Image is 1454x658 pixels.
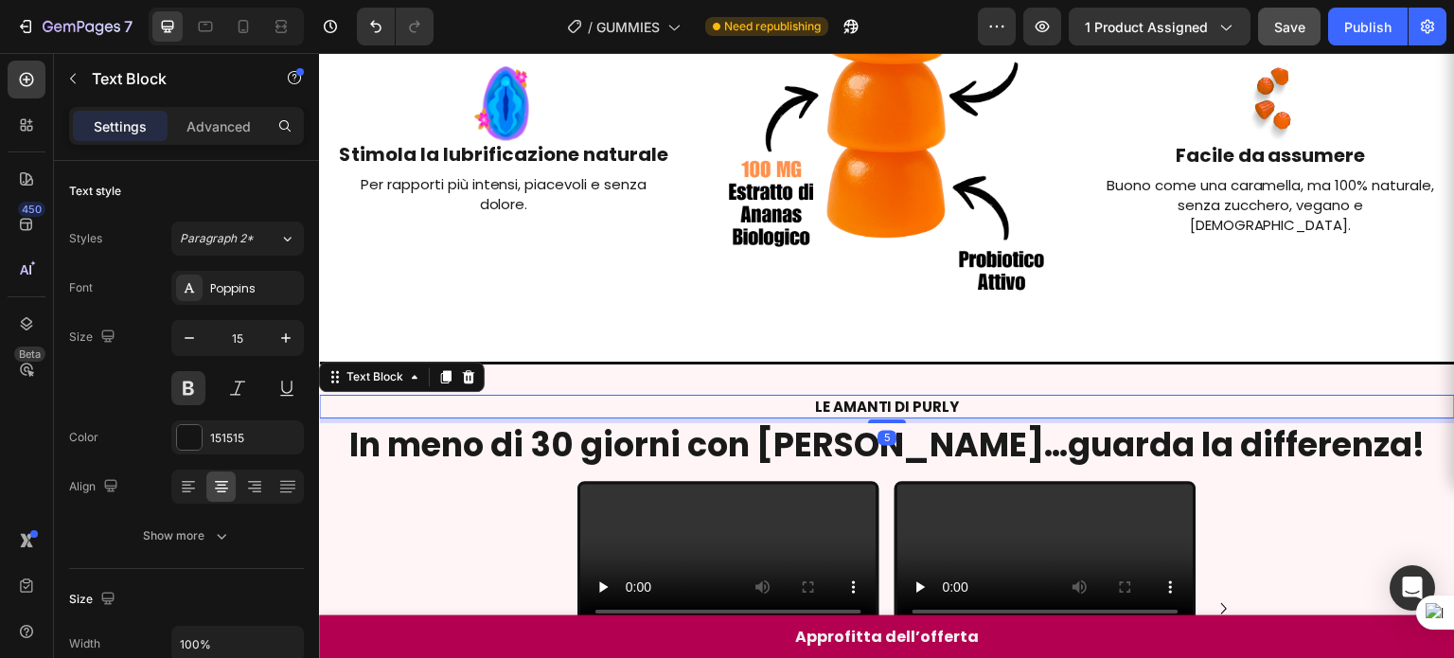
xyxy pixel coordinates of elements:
p: Buono come una caramella, ma 100% naturale, senza zucchero, vegano e [DEMOGRAPHIC_DATA]. [785,122,1119,182]
span: / [588,17,593,37]
button: 1 product assigned [1069,8,1250,45]
h2: Facile da assumere [783,89,1121,116]
div: Undo/Redo [357,8,434,45]
div: Font [69,279,93,296]
div: Show more [143,526,231,545]
button: 7 [8,8,141,45]
p: ⁠⁠⁠⁠⁠⁠⁠ [2,372,1134,412]
button: Carousel Next Arrow [890,541,920,571]
div: 151515 [210,430,299,447]
span: 1 product assigned [1085,17,1208,37]
div: Styles [69,230,102,247]
span: Paragraph 2* [180,230,254,247]
p: Text Block [92,67,253,90]
div: Beta [14,347,45,362]
button: Save [1258,8,1321,45]
div: Poppins [210,280,299,297]
div: Size [69,587,119,613]
video: Video [261,431,558,579]
p: 7 [124,15,133,38]
p: Per rapporti più intensi, piacevoli e senza dolore. [17,121,351,161]
p: Advanced [186,116,251,136]
span: Need republishing [724,18,821,35]
div: 5 [559,378,577,393]
div: Text style [69,183,121,200]
div: Text Block [24,315,88,332]
p: Approfitta dell’offerta [476,574,660,595]
span: GUMMIES [596,17,660,37]
div: 450 [18,202,45,217]
button: Publish [1328,8,1408,45]
button: Show more [69,519,304,553]
p: LE AMANTI DI PURLY [2,344,1134,364]
strong: In meno di 30 giorni con [PERSON_NAME]…guarda la differenza! [30,368,1107,415]
video: Video [578,431,875,579]
div: Publish [1344,17,1392,37]
div: Color [69,429,98,446]
div: Size [69,325,119,350]
button: Paragraph 2* [171,222,304,256]
img: gempages_578724723165233895-8f8adf5e-27ad-4a6e-ba06-0c17cbd4e632.svg [913,13,989,89]
div: Open Intercom Messenger [1390,565,1435,611]
iframe: Design area [319,53,1454,658]
div: Width [69,635,100,652]
h2: Stimola la lubrificazione naturale [15,88,353,115]
p: Settings [94,116,147,136]
div: Align [69,474,122,500]
span: Save [1274,19,1305,35]
img: gempages_578724723165233895-e4b99db5-8592-4459-8a0b-f0e8a0cf8323.svg [147,12,222,88]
